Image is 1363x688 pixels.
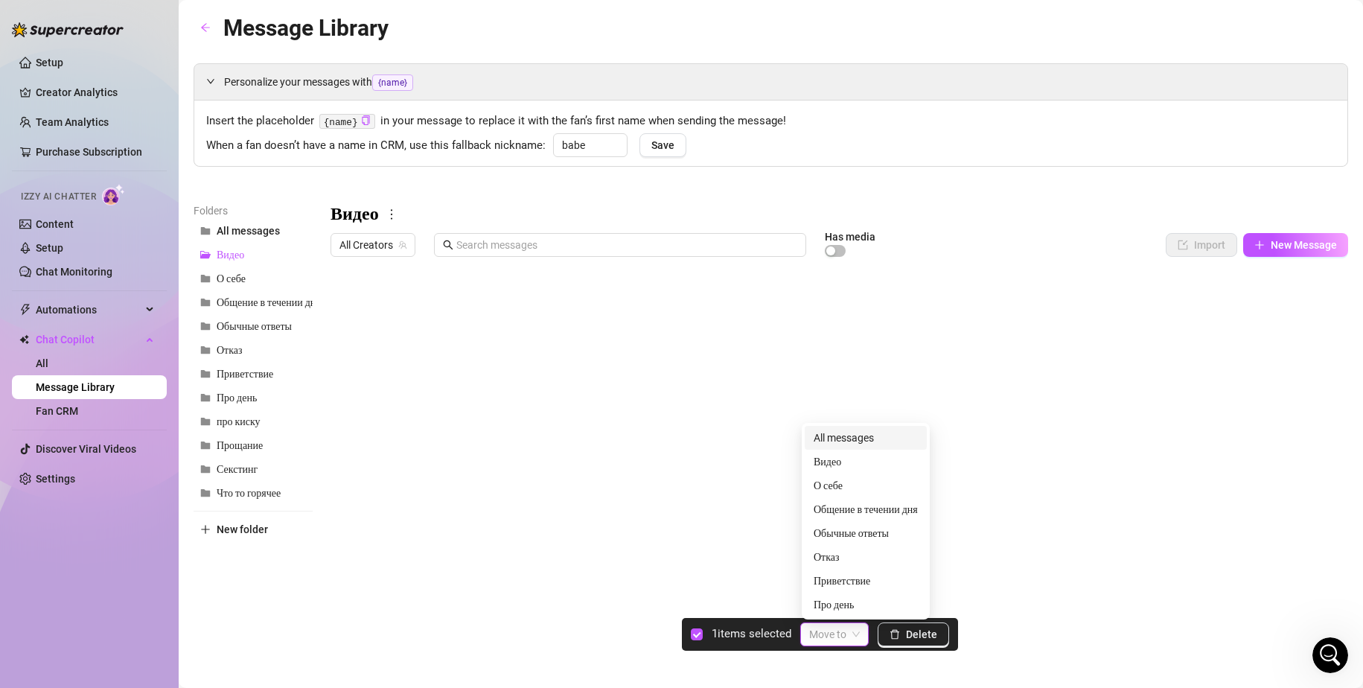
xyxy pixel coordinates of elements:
button: Import [1166,233,1237,257]
span: more [385,208,398,221]
span: All Creators [339,234,406,256]
button: All messages [194,219,313,243]
span: Прощание [217,439,263,452]
div: О себе [814,477,918,494]
button: Секстинг [194,457,313,481]
div: Обычные ответы [814,525,918,541]
span: Personalize your messages with [224,74,1335,91]
span: folder [200,369,211,379]
img: Chat Copilot [19,334,29,345]
span: Save [651,139,674,151]
a: Fan CRM [36,405,78,417]
a: Team Analytics [36,116,109,128]
span: Видео [217,249,244,261]
span: про киску [217,415,261,428]
span: folder [200,321,211,331]
span: Izzy AI Chatter [21,190,96,204]
article: Has media [825,232,875,241]
div: Приветствие [805,569,927,593]
span: New folder [217,523,268,535]
h3: Видео [331,203,379,226]
span: Delete [906,628,937,640]
span: search [443,240,453,250]
div: Приветствие [814,573,918,589]
div: Обычные ответы [805,521,927,545]
span: folder [200,273,211,284]
div: Отказ [805,545,927,569]
iframe: Intercom live chat [1312,637,1348,673]
span: plus [200,524,211,535]
button: Видео [194,243,313,267]
button: О себе [194,267,313,290]
button: Click to Copy [361,115,371,127]
span: Insert the placeholder in your message to replace it with the fan’s first name when sending the m... [206,112,1335,130]
span: folder [200,416,211,427]
span: Обычные ответы [217,320,292,333]
button: New folder [194,517,313,541]
span: Общение в течении дня [217,296,321,309]
span: folder-open [200,249,211,260]
span: folder [200,392,211,403]
button: Общение в течении дня [194,290,313,314]
span: Секстинг [217,463,258,476]
a: Content [36,218,74,230]
a: Chat Monitoring [36,266,112,278]
code: {name} [319,114,375,130]
article: 1 items selected [712,625,791,643]
span: thunderbolt [19,304,31,316]
span: plus [1254,240,1265,250]
span: Что то горячее [217,487,281,500]
span: Chat Copilot [36,328,141,351]
button: Приветствие [194,362,313,386]
button: про киску [194,410,313,433]
article: Message Library [223,10,389,45]
span: folder [200,345,211,355]
span: folder [200,226,211,236]
span: expanded [206,77,215,86]
div: Про день [814,596,918,613]
div: All messages [805,426,927,450]
div: Видео [805,450,927,474]
button: New Message [1243,233,1348,257]
div: All messages [814,430,918,446]
article: Folders [194,203,313,219]
button: Отказ [194,338,313,362]
div: Общение в течении дня [805,497,927,521]
span: Отказ [217,344,243,357]
a: Settings [36,473,75,485]
input: Search messages [456,237,797,253]
span: folder [200,297,211,308]
a: Purchase Subscription [36,146,142,158]
button: Delete [878,622,949,646]
span: All messages [217,225,280,237]
a: All [36,357,48,369]
div: Общение в течении дня [814,501,918,517]
button: Что то горячее [194,481,313,505]
span: team [398,241,407,249]
a: Setup [36,242,63,254]
button: Обычные ответы [194,314,313,338]
span: folder [200,440,211,450]
span: folder [200,488,211,498]
a: Message Library [36,381,115,393]
span: New Message [1271,239,1337,251]
span: Про день [217,392,257,404]
span: arrow-left [200,22,211,33]
div: Про день [805,593,927,617]
span: {name} [372,74,413,91]
span: Приветствие [217,368,273,380]
img: AI Chatter [102,184,125,206]
button: Про день [194,386,313,410]
span: When a fan doesn’t have a name in CRM, use this fallback nickname: [206,137,546,155]
span: copy [361,115,371,125]
span: Automations [36,298,141,322]
span: folder [200,464,211,474]
button: Save [639,133,686,157]
img: logo-BBDzfeDw.svg [12,22,124,37]
div: Personalize your messages with{name} [194,64,1347,100]
button: Прощание [194,433,313,457]
a: Discover Viral Videos [36,443,136,455]
div: О себе [805,474,927,497]
a: Setup [36,57,63,69]
div: Отказ [814,549,918,565]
